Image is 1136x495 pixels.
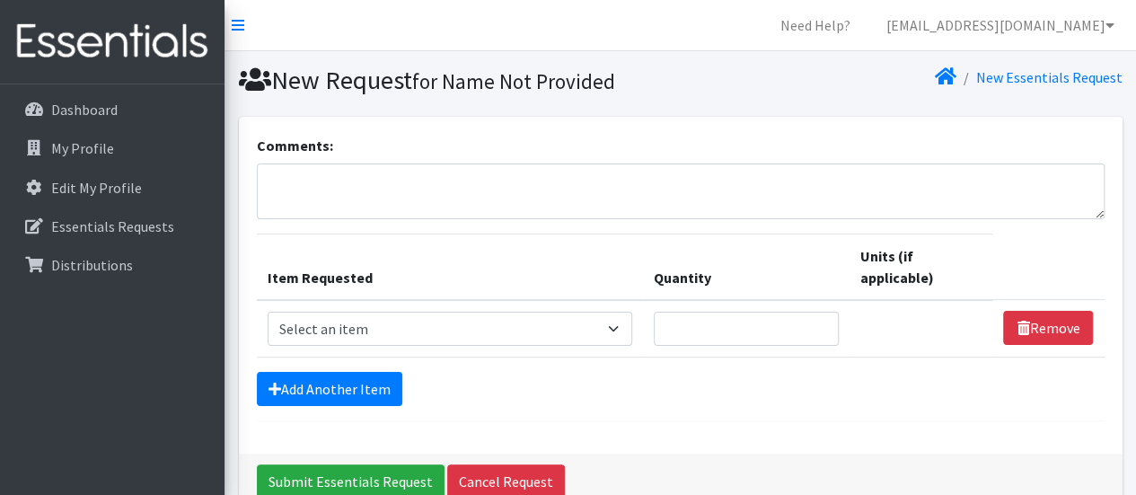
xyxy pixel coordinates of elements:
[7,12,217,72] img: HumanEssentials
[257,372,402,406] a: Add Another Item
[872,7,1129,43] a: [EMAIL_ADDRESS][DOMAIN_NAME]
[51,179,142,197] p: Edit My Profile
[7,92,217,128] a: Dashboard
[257,234,644,300] th: Item Requested
[412,68,615,94] small: for Name Not Provided
[976,68,1123,86] a: New Essentials Request
[7,130,217,166] a: My Profile
[7,170,217,206] a: Edit My Profile
[1003,311,1093,345] a: Remove
[850,234,993,300] th: Units (if applicable)
[7,208,217,244] a: Essentials Requests
[766,7,865,43] a: Need Help?
[7,247,217,283] a: Distributions
[643,234,850,300] th: Quantity
[257,135,333,156] label: Comments:
[239,65,674,96] h1: New Request
[51,256,133,274] p: Distributions
[51,217,174,235] p: Essentials Requests
[51,139,114,157] p: My Profile
[51,101,118,119] p: Dashboard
